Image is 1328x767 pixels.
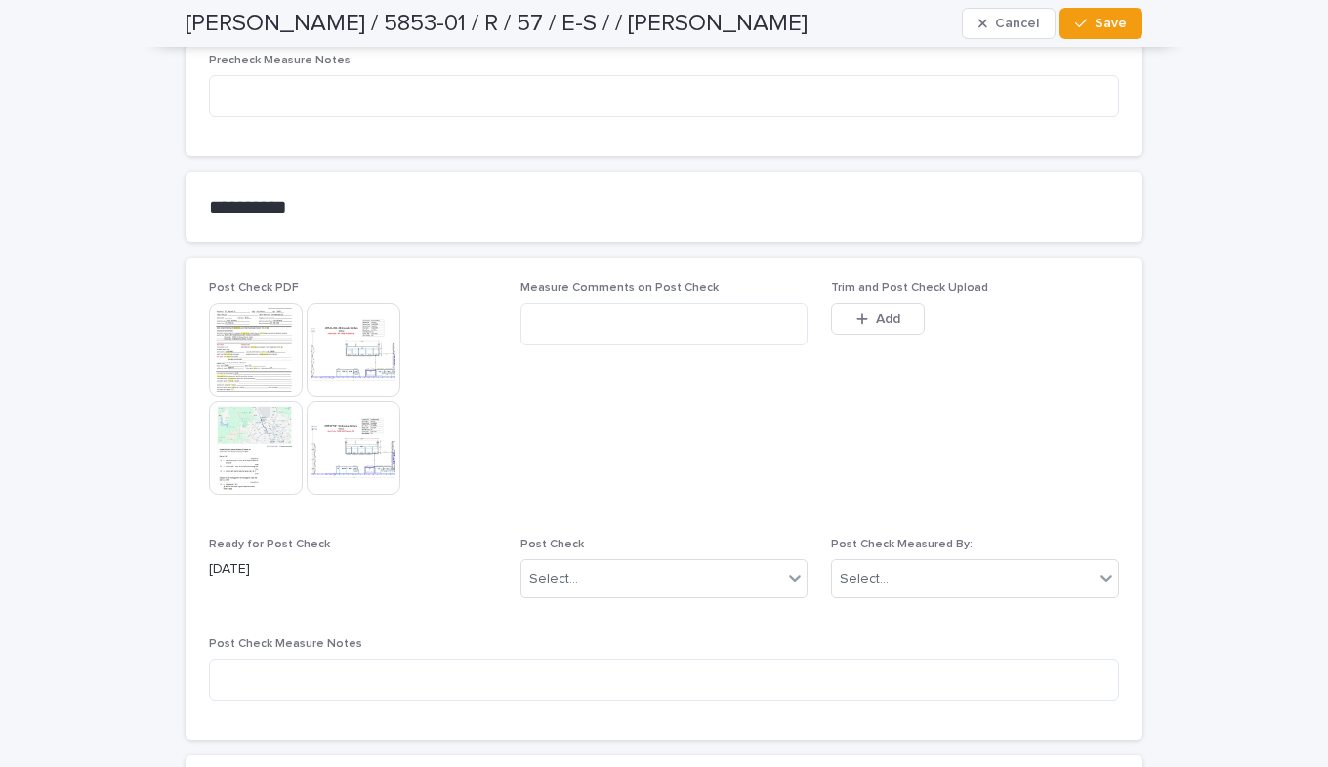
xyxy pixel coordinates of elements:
[186,10,808,38] h2: [PERSON_NAME] / 5853-01 / R / 57 / E-S / / [PERSON_NAME]
[520,282,719,294] span: Measure Comments on Post Check
[876,312,900,326] span: Add
[209,55,351,66] span: Precheck Measure Notes
[831,539,973,550] span: Post Check Measured By:
[831,282,988,294] span: Trim and Post Check Upload
[962,8,1056,39] button: Cancel
[209,638,362,650] span: Post Check Measure Notes
[209,539,330,550] span: Ready for Post Check
[995,17,1039,30] span: Cancel
[1095,17,1127,30] span: Save
[520,539,584,550] span: Post Check
[1059,8,1142,39] button: Save
[209,282,299,294] span: Post Check PDF
[831,303,925,335] button: Add
[840,569,889,589] div: Select...
[209,559,497,580] p: [DATE]
[529,569,578,589] div: Select...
